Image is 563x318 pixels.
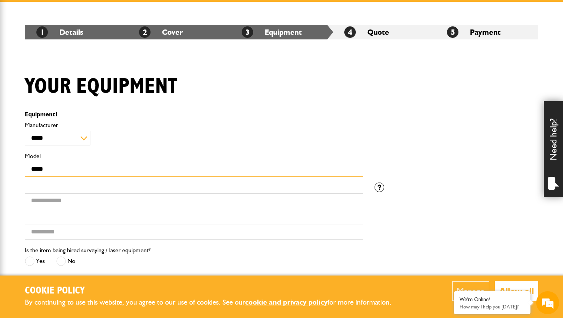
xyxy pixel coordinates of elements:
label: Is the item being hired surveying / laser equipment? [25,247,151,253]
div: Need help? [544,101,563,197]
label: Model [25,153,363,159]
span: 4 [344,26,356,38]
span: 3 [242,26,253,38]
button: Manage [452,281,489,301]
p: By continuing to use this website, you agree to our use of cookies. See our for more information. [25,297,404,308]
div: Chat with us now [40,43,129,53]
input: Enter your email address [10,93,140,110]
label: No [56,256,75,266]
button: Allow all [495,281,538,301]
input: Enter your last name [10,71,140,88]
h2: Cookie Policy [25,285,404,297]
span: 1 [36,26,48,38]
a: 2Cover [139,28,183,37]
textarea: Type your message and hit 'Enter' [10,139,140,229]
p: Equipment [25,111,363,117]
a: cookie and privacy policy [245,298,327,307]
span: 1 [55,111,58,118]
input: Enter your phone number [10,116,140,133]
li: Quote [333,25,435,39]
span: 5 [447,26,458,38]
p: How may I help you today? [460,304,525,310]
label: Yes [25,256,45,266]
em: Start Chat [104,236,139,246]
li: Payment [435,25,538,39]
span: 2 [139,26,151,38]
h1: Your equipment [25,74,177,99]
div: Minimize live chat window [126,4,144,22]
img: d_20077148190_company_1631870298795_20077148190 [13,42,32,53]
a: 1Details [36,28,83,37]
div: We're Online! [460,296,525,303]
li: Equipment [230,25,333,39]
label: Manufacturer [25,122,363,128]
